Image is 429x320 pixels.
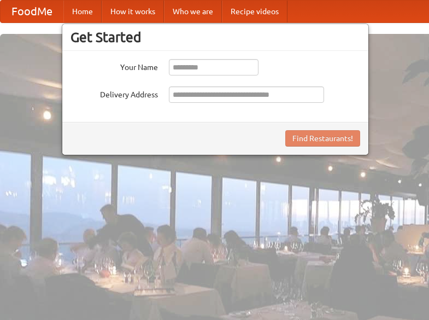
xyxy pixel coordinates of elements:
[70,59,158,73] label: Your Name
[63,1,102,22] a: Home
[164,1,222,22] a: Who we are
[1,1,63,22] a: FoodMe
[102,1,164,22] a: How it works
[285,130,360,147] button: Find Restaurants!
[70,29,360,45] h3: Get Started
[222,1,287,22] a: Recipe videos
[70,86,158,100] label: Delivery Address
